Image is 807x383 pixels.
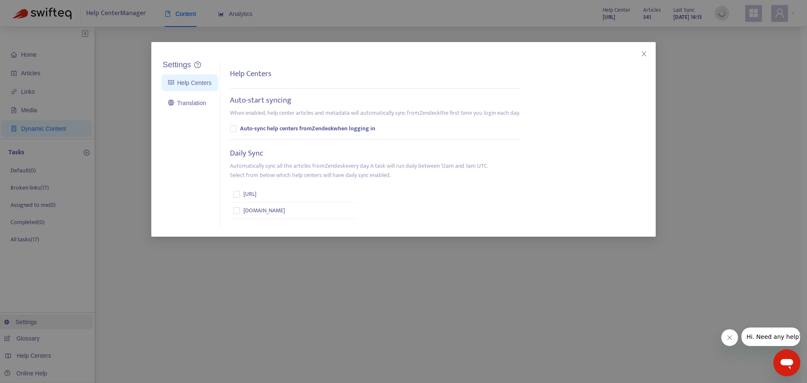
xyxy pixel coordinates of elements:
[168,79,211,86] a: Help Centers
[243,206,285,215] span: [DOMAIN_NAME]
[639,49,649,58] button: Close
[230,161,488,180] p: Automatically sync all the articles from Zendesk every day. A task will run daily between 12am an...
[194,61,201,68] span: question-circle
[168,100,206,106] a: Translation
[741,328,800,346] iframe: Message from company
[230,149,263,158] h5: Daily Sync
[641,50,647,57] span: close
[163,60,191,70] h5: Settings
[230,69,272,79] h5: Help Centers
[243,190,256,199] span: [URL]
[194,61,201,69] a: question-circle
[240,124,375,133] b: Auto-sync help centers from Zendesk when logging in
[721,329,738,346] iframe: Close message
[773,349,800,376] iframe: Button to launch messaging window
[5,6,61,13] span: Hi. Need any help?
[230,108,520,118] p: When enabled, help center articles and metadata will automatically sync from Zendesk the first ti...
[230,96,291,106] h5: Auto-start syncing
